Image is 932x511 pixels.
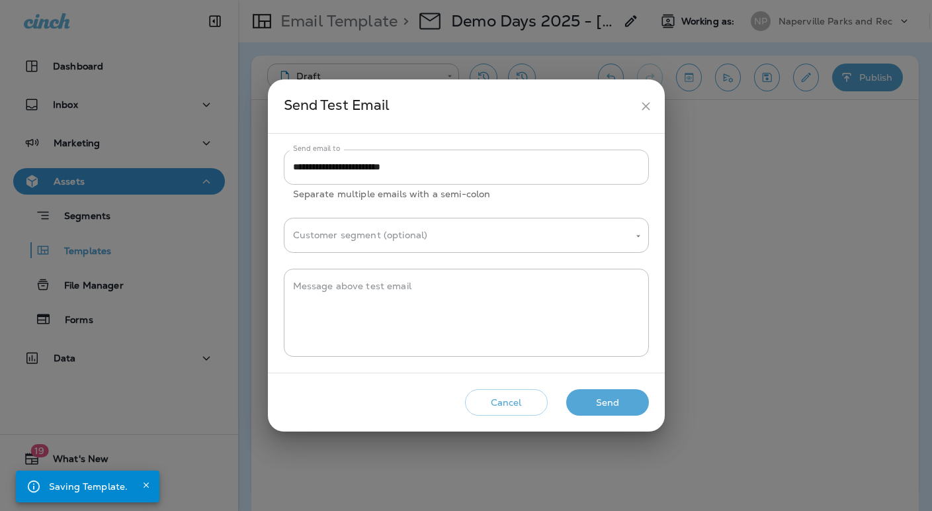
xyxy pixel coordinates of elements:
button: close [634,94,658,118]
button: Send [566,389,649,416]
div: Saving Template. [49,475,128,498]
button: Open [632,230,644,242]
button: Close [138,477,154,493]
label: Send email to [293,144,340,154]
p: Separate multiple emails with a semi-colon [293,187,640,202]
button: Cancel [465,389,548,416]
div: Send Test Email [284,94,634,118]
